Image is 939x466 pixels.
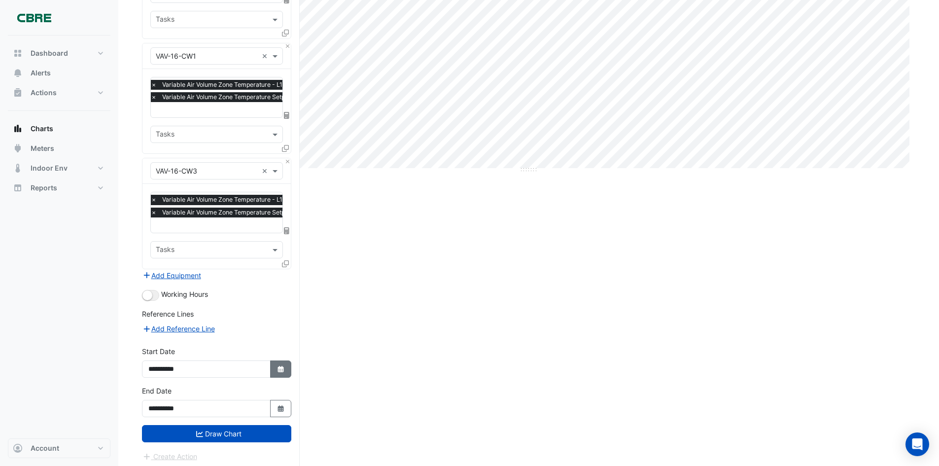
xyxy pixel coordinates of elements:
fa-icon: Select Date [277,404,285,413]
span: Choose Function [282,111,291,119]
app-icon: Dashboard [13,48,23,58]
span: × [149,92,158,102]
span: Dashboard [31,48,68,58]
span: Meters [31,143,54,153]
span: × [149,195,158,205]
button: Close [284,158,291,165]
span: × [149,208,158,217]
label: End Date [142,386,172,396]
app-icon: Charts [13,124,23,134]
span: Variable Air Volume Zone Temperature - L16, CW3 [160,195,306,205]
label: Start Date [142,346,175,357]
img: Company Logo [12,8,56,28]
button: Charts [8,119,110,139]
button: Dashboard [8,43,110,63]
label: Reference Lines [142,309,194,319]
app-icon: Alerts [13,68,23,78]
span: Variable Air Volume Zone Temperature Setpoint - L16, CW3 [160,208,331,217]
div: Tasks [154,14,174,27]
button: Add Reference Line [142,323,215,334]
span: Choose Function [282,226,291,235]
span: Charts [31,124,53,134]
app-icon: Meters [13,143,23,153]
span: Clone Favourites and Tasks from this Equipment to other Equipment [282,259,289,268]
span: Working Hours [161,290,208,298]
button: Meters [8,139,110,158]
button: Actions [8,83,110,103]
button: Reports [8,178,110,198]
button: Draw Chart [142,425,291,442]
span: × [149,80,158,90]
div: Tasks [154,244,174,257]
span: Clone Favourites and Tasks from this Equipment to other Equipment [282,144,289,152]
button: Indoor Env [8,158,110,178]
fa-icon: Select Date [277,365,285,373]
app-icon: Indoor Env [13,163,23,173]
app-icon: Actions [13,88,23,98]
div: Open Intercom Messenger [905,432,929,456]
span: Clone Favourites and Tasks from this Equipment to other Equipment [282,29,289,37]
span: Reports [31,183,57,193]
span: Account [31,443,59,453]
span: Actions [31,88,57,98]
span: Alerts [31,68,51,78]
app-escalated-ticket-create-button: Please draw the charts first [142,451,198,460]
button: Alerts [8,63,110,83]
div: Tasks [154,129,174,142]
button: Account [8,438,110,458]
span: Indoor Env [31,163,68,173]
span: Clear [262,51,270,61]
button: Close [284,43,291,50]
span: Clear [262,166,270,176]
span: Variable Air Volume Zone Temperature - L16, CW1 [160,80,305,90]
button: Add Equipment [142,270,202,281]
span: Variable Air Volume Zone Temperature Setpoint - L16, CW1 [160,92,330,102]
app-icon: Reports [13,183,23,193]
